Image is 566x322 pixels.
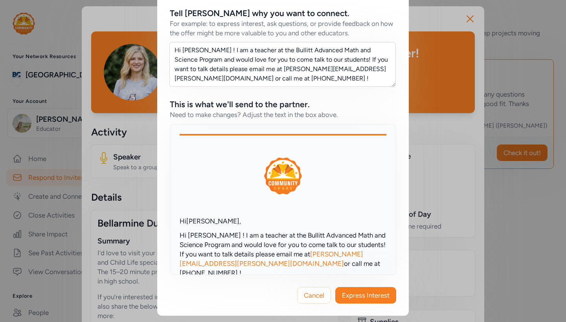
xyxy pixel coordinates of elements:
span: Express Interest [342,291,390,300]
div: For example: to express interest, ask questions, or provide feedback on how the offer might be mo... [170,19,396,38]
span: Cancel [304,291,324,300]
p: Hi [PERSON_NAME] ! I am a teacher at the Bullitt Advanced Math and Science Program and would love... [180,231,386,278]
div: Hi [PERSON_NAME] , [180,216,386,226]
div: This is what we'll send to the partner. [170,99,310,110]
a: [PERSON_NAME][EMAIL_ADDRESS][PERSON_NAME][DOMAIN_NAME] [180,250,363,267]
img: logo [264,157,302,194]
button: Express Interest [335,287,396,304]
textarea: Hi [PERSON_NAME] ! I am a teacher at the Bullitt Advanced Math and Science Program and would love... [169,42,396,87]
button: Cancel [297,287,331,304]
div: Tell [PERSON_NAME] why you want to connect. [170,8,349,19]
div: Need to make changes? Adjust the text in the box above. [170,110,338,119]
